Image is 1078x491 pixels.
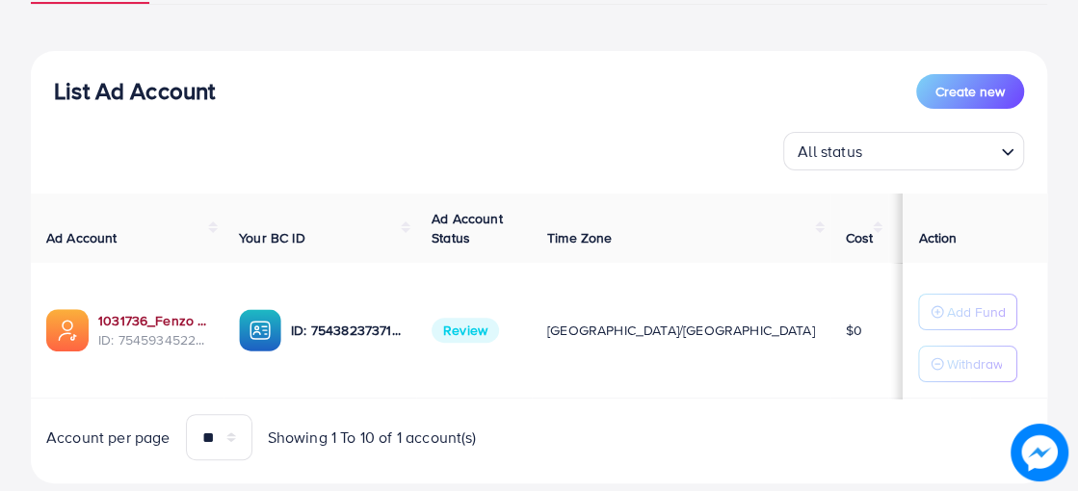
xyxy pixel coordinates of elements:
button: Create new [916,74,1024,109]
button: Withdraw [918,346,1017,382]
span: All status [794,138,866,166]
span: ID: 7545934522853097489 [98,330,208,349]
span: Create new [935,82,1005,101]
button: Add Fund [918,294,1017,330]
img: image [1011,424,1068,481]
p: Withdraw [946,352,1002,375]
a: 1031736_Fenzo Official_1756924832043 [98,311,208,330]
div: Search for option [783,132,1024,170]
h3: List Ad Account [54,77,215,105]
span: Showing 1 To 10 of 1 account(s) [268,426,477,449]
span: Your BC ID [239,228,305,247]
span: Time Zone [547,228,612,247]
span: Cost [846,228,874,247]
span: $0 [846,321,862,340]
span: Ad Account [46,228,118,247]
span: Account per page [46,426,171,449]
img: ic-ba-acc.ded83a64.svg [239,309,281,351]
input: Search for option [868,134,993,166]
span: Ad Account Status [432,209,503,247]
p: ID: 7543823737150406657 [291,319,401,342]
p: Add Fund [946,300,1005,323]
span: Action [918,228,957,247]
span: Review [432,318,499,343]
div: <span class='underline'>1031736_Fenzo Official_1756924832043</span></br>7545934522853097489 [98,311,208,350]
img: ic-ads-acc.e4c84228.svg [46,309,89,351]
span: [GEOGRAPHIC_DATA]/[GEOGRAPHIC_DATA] [547,321,815,340]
